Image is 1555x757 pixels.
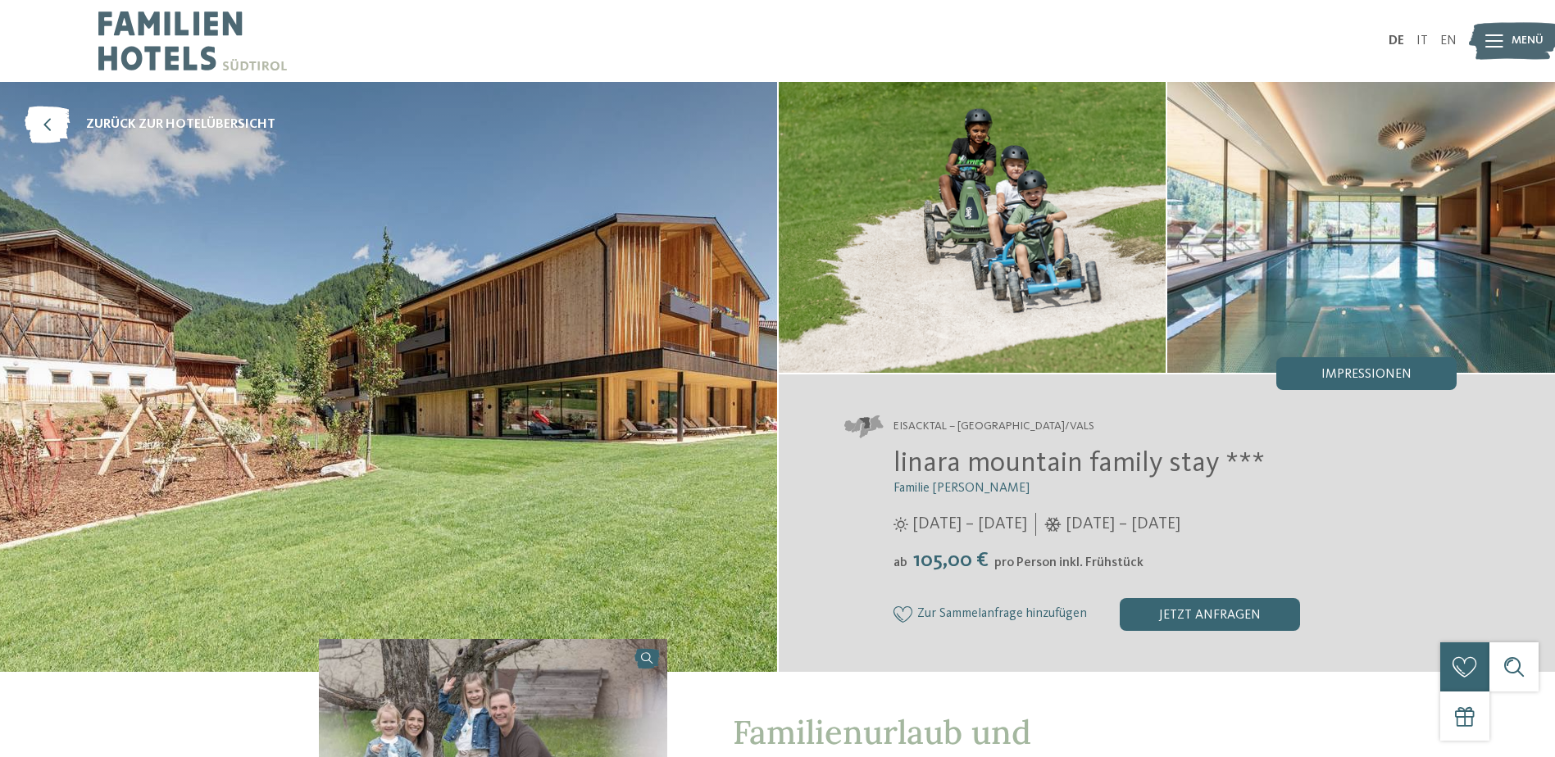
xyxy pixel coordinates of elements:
[1440,34,1457,48] a: EN
[779,82,1166,373] img: Der Ort für Little Nature Ranger in Vals
[1120,598,1300,631] div: jetzt anfragen
[1167,82,1555,373] img: Der Ort für Little Nature Ranger in Vals
[909,550,993,571] span: 105,00 €
[893,556,907,569] span: ab
[893,517,908,532] i: Öffnungszeiten im Sommer
[1416,34,1428,48] a: IT
[25,107,275,143] a: zurück zur Hotelübersicht
[893,482,1030,495] span: Familie [PERSON_NAME]
[1512,33,1544,49] span: Menü
[893,419,1094,435] span: Eisacktal – [GEOGRAPHIC_DATA]/Vals
[1321,368,1412,381] span: Impressionen
[917,607,1087,622] span: Zur Sammelanfrage hinzufügen
[1044,517,1062,532] i: Öffnungszeiten im Winter
[1389,34,1404,48] a: DE
[994,556,1144,569] span: pro Person inkl. Frühstück
[86,116,275,134] span: zurück zur Hotelübersicht
[1066,513,1180,536] span: [DATE] – [DATE]
[893,449,1265,478] span: linara mountain family stay ***
[912,513,1027,536] span: [DATE] – [DATE]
